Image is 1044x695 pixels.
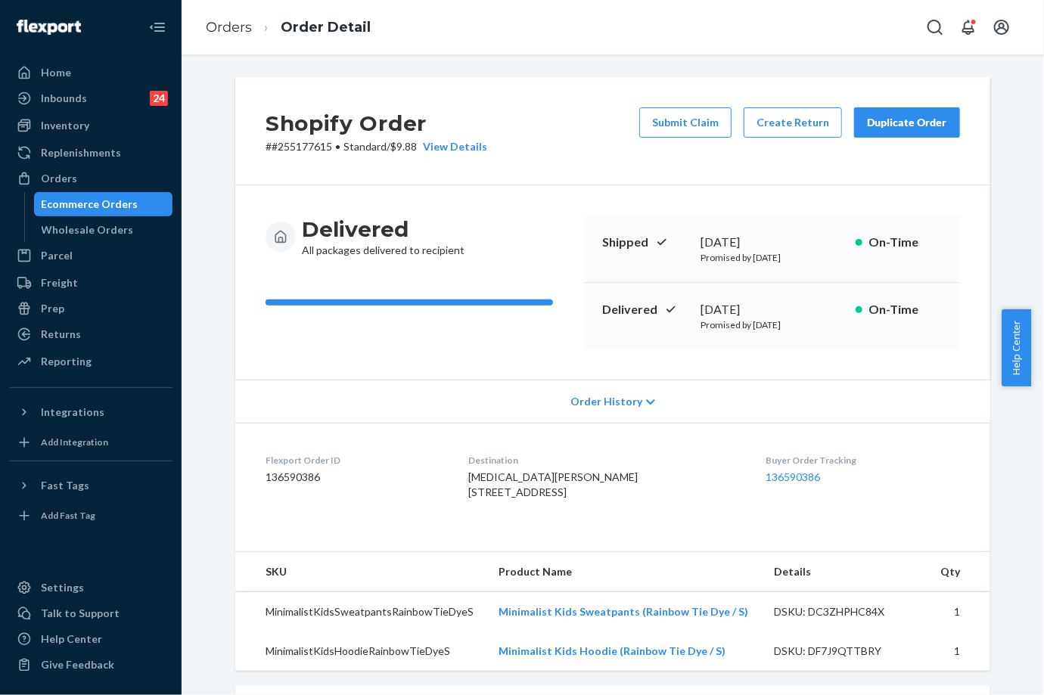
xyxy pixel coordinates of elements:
td: MinimalistKidsHoodieRainbowTieDyeS [235,631,486,671]
dt: Destination [468,454,741,467]
div: 24 [150,91,168,106]
a: Help Center [9,627,172,651]
div: Wholesale Orders [42,222,134,237]
a: Order Detail [281,19,371,36]
a: Orders [9,166,172,191]
button: Create Return [744,107,842,138]
div: Add Integration [41,436,108,448]
th: Product Name [486,552,762,592]
th: Qty [928,552,990,592]
h2: Shopify Order [266,107,487,139]
a: Ecommerce Orders [34,192,173,216]
button: Submit Claim [639,107,732,138]
button: Open account menu [987,12,1017,42]
a: Inventory [9,113,172,138]
a: Wholesale Orders [34,218,173,242]
dd: 136590386 [266,470,444,485]
span: • [335,140,340,153]
span: Order History [570,394,642,409]
div: Returns [41,327,81,342]
div: Prep [41,301,64,316]
button: Duplicate Order [854,107,960,138]
a: 136590386 [766,470,820,483]
div: Orders [41,171,77,186]
a: Minimalist Kids Sweatpants (Rainbow Tie Dye / S) [499,605,748,618]
p: # #255177615 / $9.88 [266,139,487,154]
dt: Flexport Order ID [266,454,444,467]
div: DSKU: DC3ZHPHC84X [774,604,916,619]
ol: breadcrumbs [194,5,383,50]
a: Freight [9,271,172,295]
p: Delivered [602,301,688,318]
a: Replenishments [9,141,172,165]
td: 1 [928,631,990,671]
button: Integrations [9,400,172,424]
div: Parcel [41,248,73,263]
button: Close Navigation [142,12,172,42]
td: 1 [928,592,990,632]
a: Home [9,61,172,85]
a: Add Integration [9,430,172,455]
a: Returns [9,322,172,346]
a: Reporting [9,349,172,374]
div: Fast Tags [41,478,89,493]
div: Add Fast Tag [41,509,95,522]
button: View Details [417,139,487,154]
button: Give Feedback [9,653,172,677]
div: Inventory [41,118,89,133]
p: Promised by [DATE] [701,251,844,264]
div: Home [41,65,71,80]
td: MinimalistKidsSweatpantsRainbowTieDyeS [235,592,486,632]
dt: Buyer Order Tracking [766,454,960,467]
div: Duplicate Order [867,115,947,130]
a: Prep [9,296,172,321]
span: [MEDICAL_DATA][PERSON_NAME] [STREET_ADDRESS] [468,470,638,498]
a: Inbounds24 [9,86,172,110]
div: Give Feedback [41,657,114,672]
div: DSKU: DF7J9QTTBRY [774,644,916,659]
p: Promised by [DATE] [701,318,844,331]
button: Help Center [1002,309,1031,386]
h3: Delivered [302,216,465,243]
th: Details [762,552,928,592]
a: Settings [9,576,172,600]
a: Parcel [9,244,172,268]
a: Orders [206,19,252,36]
p: Shipped [602,234,688,251]
a: Minimalist Kids Hoodie (Rainbow Tie Dye / S) [499,644,726,657]
div: Reporting [41,354,92,369]
div: [DATE] [701,301,844,318]
div: Talk to Support [41,606,120,621]
a: Add Fast Tag [9,504,172,528]
div: Settings [41,580,84,595]
div: Inbounds [41,91,87,106]
button: Fast Tags [9,473,172,498]
span: Standard [343,140,387,153]
button: Open notifications [953,12,983,42]
a: Talk to Support [9,601,172,625]
div: Help Center [41,631,102,647]
button: Open Search Box [920,12,950,42]
div: Integrations [41,405,104,420]
th: SKU [235,552,486,592]
div: [DATE] [701,234,844,251]
div: Ecommerce Orders [42,197,138,212]
div: Replenishments [41,145,121,160]
div: Freight [41,275,78,290]
img: Flexport logo [17,20,81,35]
div: All packages delivered to recipient [302,216,465,258]
p: On-Time [868,301,942,318]
p: On-Time [868,234,942,251]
